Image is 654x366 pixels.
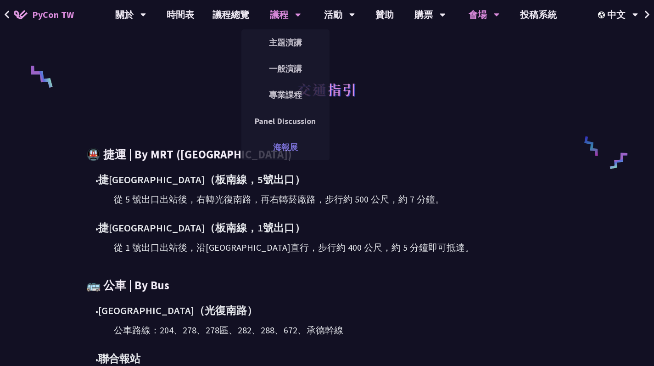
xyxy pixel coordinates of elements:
[114,241,568,254] div: 從 1 號出口出站後，沿[GEOGRAPHIC_DATA]直行，步行約 400 公尺，約 5 分鐘即可抵達。
[114,323,568,337] div: 公車路線：204、278、278區、282、288、672、承德幹線
[5,3,83,26] a: PyCon TW
[14,10,28,19] img: Home icon of PyCon TW 2025
[95,355,98,365] span: •
[95,303,568,319] div: [GEOGRAPHIC_DATA]（光復南路）
[598,11,607,18] img: Locale Icon
[114,192,568,206] div: 從 5 號出口出站後，右轉光復南路，再右轉菸廠路，步行約 500 公尺，約 7 分鐘。
[32,8,74,22] span: PyCon TW
[241,84,330,106] a: 專業課程
[241,136,330,158] a: 海報展
[95,220,568,236] div: 捷[GEOGRAPHIC_DATA]（板南線，1號出口）
[241,32,330,53] a: 主題演講
[95,175,98,186] span: •
[95,306,98,316] span: •
[86,277,568,293] h3: 🚌 公車 | By Bus
[95,172,568,188] div: 捷[GEOGRAPHIC_DATA]（板南線，5號出口）
[241,110,330,132] a: Panel Discussion
[241,58,330,79] a: 一般演講
[95,224,98,234] span: •
[86,146,568,163] h3: 🚇 捷運 | By MRT ([GEOGRAPHIC_DATA])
